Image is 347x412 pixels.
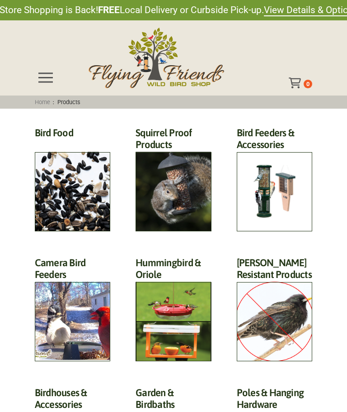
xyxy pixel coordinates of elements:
h2: Bird Feeders & Accessories [237,127,312,156]
a: Visit product category Starling Resistant Products [237,257,312,361]
h2: Hummingbird & Oriole [136,257,211,286]
a: Visit product category Squirrel Proof Products [136,127,211,231]
img: Flying Friends Wild Bird Shop Logo [89,28,224,88]
span: 0 [306,81,309,87]
h2: Bird Food [35,127,110,144]
h2: [PERSON_NAME] Resistant Products [237,257,312,286]
div: Toggle Off Canvas Content [35,67,56,88]
span: Products [54,99,83,105]
strong: FREE [98,5,120,15]
a: Visit product category Camera Bird Feeders [35,257,110,361]
a: Visit product category Hummingbird & Oriole [136,257,211,361]
h2: Camera Bird Feeders [35,257,110,286]
span: : [32,99,83,105]
a: Visit product category Bird Feeders & Accessories [237,127,312,231]
a: Visit product category Bird Food [35,127,110,231]
div: Toggle Off Canvas Content [289,77,304,88]
a: Home [32,99,53,105]
h2: Squirrel Proof Products [136,127,211,156]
